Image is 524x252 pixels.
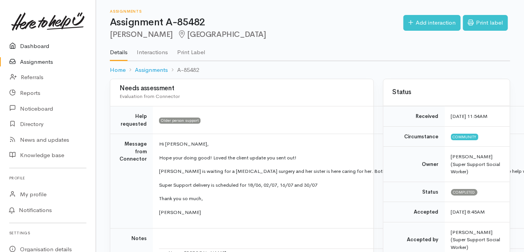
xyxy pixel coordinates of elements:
[451,153,501,175] span: [PERSON_NAME] (Super Support Social Worker)
[110,9,403,13] h6: Assignments
[159,118,201,124] span: Older person support
[110,61,510,79] nav: breadcrumb
[137,39,168,60] a: Interactions
[383,147,445,182] td: Owner
[119,85,364,92] h3: Needs assessment
[110,30,403,39] h2: [PERSON_NAME]
[177,39,205,60] a: Print Label
[451,189,478,195] span: Completed
[383,182,445,202] td: Status
[463,15,508,31] a: Print label
[451,209,485,215] time: [DATE] 8:45AM
[110,39,128,61] a: Details
[383,106,445,127] td: Received
[119,93,180,99] span: Evaluation from Connector
[451,134,478,140] span: Community
[9,173,86,183] h6: Profile
[393,89,501,96] h3: Status
[168,66,199,75] li: A-85482
[403,15,461,31] a: Add interaction
[383,126,445,147] td: Circumstance
[135,66,168,75] a: Assignments
[177,30,266,39] span: [GEOGRAPHIC_DATA]
[110,17,403,28] h1: Assignment A-85482
[110,106,153,134] td: Help requested
[9,228,86,238] h6: Settings
[383,202,445,222] td: Accepted
[110,134,153,229] td: Message from Connector
[110,66,126,75] a: Home
[451,113,488,119] time: [DATE] 11:54AM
